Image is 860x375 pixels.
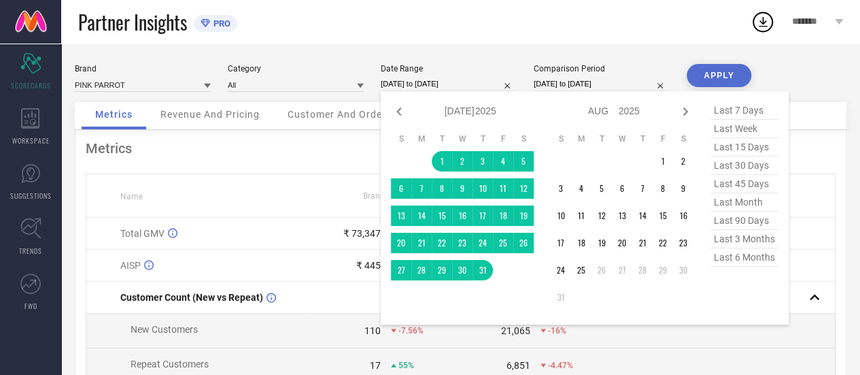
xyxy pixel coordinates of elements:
div: Open download list [751,10,775,34]
div: ₹ 445 [356,260,381,271]
th: Monday [411,133,432,144]
span: Revenue And Pricing [160,109,260,120]
td: Sat Aug 30 2025 [673,260,693,280]
td: Tue Jul 01 2025 [432,151,452,172]
th: Wednesday [452,133,472,144]
td: Wed Jul 09 2025 [452,178,472,199]
span: last 30 days [710,157,778,175]
td: Thu Jul 17 2025 [472,206,493,226]
td: Fri Jul 25 2025 [493,233,513,253]
th: Thursday [632,133,653,144]
span: Brand Value [363,191,408,201]
div: 17 [370,360,381,371]
div: Comparison Period [534,64,670,74]
span: last week [710,120,778,138]
td: Wed Aug 06 2025 [612,178,632,199]
div: Previous month [391,103,407,120]
td: Mon Aug 25 2025 [571,260,591,280]
span: last 3 months [710,230,778,248]
td: Mon Jul 14 2025 [411,206,432,226]
span: -7.56% [398,326,424,336]
span: SUGGESTIONS [10,191,52,201]
th: Sunday [391,133,411,144]
td: Wed Aug 13 2025 [612,206,632,226]
span: last 45 days [710,175,778,193]
td: Fri Aug 08 2025 [653,178,673,199]
input: Select date range [381,77,517,91]
th: Saturday [673,133,693,144]
td: Fri Jul 11 2025 [493,178,513,199]
th: Tuesday [432,133,452,144]
th: Thursday [472,133,493,144]
div: Metrics [86,140,836,157]
th: Sunday [551,133,571,144]
td: Sat Aug 23 2025 [673,233,693,253]
td: Fri Aug 15 2025 [653,206,673,226]
td: Wed Aug 20 2025 [612,233,632,253]
td: Sat Aug 02 2025 [673,151,693,172]
td: Thu Aug 07 2025 [632,178,653,199]
td: Wed Jul 02 2025 [452,151,472,172]
td: Sat Aug 16 2025 [673,206,693,226]
td: Thu Jul 03 2025 [472,151,493,172]
div: 110 [364,325,381,336]
td: Tue Jul 08 2025 [432,178,452,199]
td: Sun Jul 06 2025 [391,178,411,199]
td: Mon Jul 21 2025 [411,233,432,253]
td: Tue Aug 26 2025 [591,260,612,280]
td: Sun Jul 20 2025 [391,233,411,253]
th: Saturday [513,133,534,144]
input: Select comparison period [534,77,670,91]
span: -4.47% [548,361,573,370]
th: Friday [493,133,513,144]
span: Partner Insights [78,8,187,36]
td: Tue Jul 29 2025 [432,260,452,280]
td: Sat Jul 26 2025 [513,233,534,253]
div: ₹ 73,347 [343,228,381,239]
td: Thu Aug 28 2025 [632,260,653,280]
th: Monday [571,133,591,144]
span: last 90 days [710,212,778,230]
span: Metrics [95,109,133,120]
td: Tue Aug 05 2025 [591,178,612,199]
td: Wed Jul 23 2025 [452,233,472,253]
td: Sun Jul 27 2025 [391,260,411,280]
th: Tuesday [591,133,612,144]
td: Mon Aug 04 2025 [571,178,591,199]
td: Sun Aug 10 2025 [551,206,571,226]
td: Fri Aug 01 2025 [653,151,673,172]
td: Sun Aug 03 2025 [551,178,571,199]
span: TRENDS [19,246,42,256]
span: SCORECARDS [11,80,51,91]
td: Thu Jul 10 2025 [472,178,493,199]
span: Customer Count (New vs Repeat) [120,292,263,303]
td: Sat Jul 05 2025 [513,151,534,172]
td: Sun Aug 24 2025 [551,260,571,280]
span: AISP [120,260,141,271]
td: Fri Aug 22 2025 [653,233,673,253]
span: Name [120,192,143,201]
span: 55% [398,361,414,370]
td: Tue Jul 15 2025 [432,206,452,226]
td: Tue Jul 22 2025 [432,233,452,253]
td: Sun Jul 13 2025 [391,206,411,226]
div: Next month [677,103,693,120]
div: 6,851 [506,360,530,371]
span: Repeat Customers [131,359,209,370]
div: Date Range [381,64,517,74]
td: Sun Aug 31 2025 [551,287,571,308]
td: Thu Aug 21 2025 [632,233,653,253]
td: Wed Jul 30 2025 [452,260,472,280]
td: Tue Aug 12 2025 [591,206,612,226]
td: Sat Jul 12 2025 [513,178,534,199]
td: Thu Jul 24 2025 [472,233,493,253]
td: Wed Jul 16 2025 [452,206,472,226]
span: -16% [548,326,566,336]
div: Brand [75,64,211,74]
span: WORKSPACE [12,135,50,146]
div: Category [228,64,364,74]
td: Wed Aug 27 2025 [612,260,632,280]
td: Thu Jul 31 2025 [472,260,493,280]
span: last month [710,193,778,212]
span: PRO [210,18,230,29]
